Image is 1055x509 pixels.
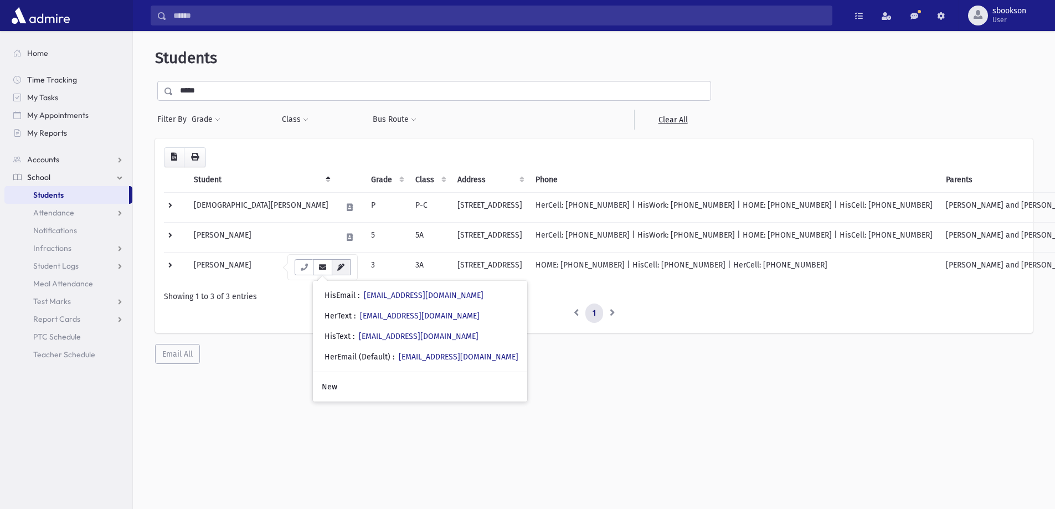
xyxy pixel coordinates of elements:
a: Meal Attendance [4,275,132,292]
span: sbookson [992,7,1026,16]
div: HerText [325,310,480,322]
span: : [354,311,356,321]
a: Report Cards [4,310,132,328]
span: : [353,332,354,341]
span: School [27,172,50,182]
a: Time Tracking [4,71,132,89]
td: 5 [364,222,409,252]
a: My Appointments [4,106,132,124]
a: Students [4,186,129,204]
td: 5A [409,222,451,252]
td: [DEMOGRAPHIC_DATA][PERSON_NAME] [187,192,335,222]
span: My Appointments [27,110,89,120]
td: 3 [364,252,409,282]
td: [PERSON_NAME] [187,252,335,282]
a: Teacher Schedule [4,346,132,363]
span: Test Marks [33,296,71,306]
span: My Tasks [27,92,58,102]
div: HerEmail (Default) [325,351,518,363]
th: Student: activate to sort column descending [187,167,335,193]
button: Email All [155,344,200,364]
a: Infractions [4,239,132,257]
th: Phone [529,167,939,193]
span: User [992,16,1026,24]
span: Attendance [33,208,74,218]
a: 1 [585,304,603,323]
td: [STREET_ADDRESS] [451,192,529,222]
a: New [313,377,527,397]
button: CSV [164,147,184,167]
a: Notifications [4,222,132,239]
a: School [4,168,132,186]
a: [EMAIL_ADDRESS][DOMAIN_NAME] [359,332,478,341]
span: : [393,352,394,362]
a: Attendance [4,204,132,222]
span: Teacher Schedule [33,349,95,359]
div: Showing 1 to 3 of 3 entries [164,291,1024,302]
a: My Tasks [4,89,132,106]
a: Accounts [4,151,132,168]
a: [EMAIL_ADDRESS][DOMAIN_NAME] [360,311,480,321]
span: Students [155,49,217,67]
span: Students [33,190,64,200]
a: Clear All [634,110,711,130]
span: Student Logs [33,261,79,271]
td: [STREET_ADDRESS] [451,252,529,282]
td: [STREET_ADDRESS] [451,222,529,252]
span: Report Cards [33,314,80,324]
button: Print [184,147,206,167]
span: My Reports [27,128,67,138]
a: PTC Schedule [4,328,132,346]
span: Filter By [157,114,191,125]
span: Time Tracking [27,75,77,85]
td: 3A [409,252,451,282]
a: [EMAIL_ADDRESS][DOMAIN_NAME] [364,291,483,300]
td: P-C [409,192,451,222]
th: Address: activate to sort column ascending [451,167,529,193]
span: Infractions [33,243,71,253]
td: HerCell: [PHONE_NUMBER] | HisWork: [PHONE_NUMBER] | HOME: [PHONE_NUMBER] | HisCell: [PHONE_NUMBER] [529,192,939,222]
input: Search [167,6,832,25]
img: AdmirePro [9,4,73,27]
a: Home [4,44,132,62]
span: : [358,291,359,300]
td: HOME: [PHONE_NUMBER] | HisCell: [PHONE_NUMBER] | HerCell: [PHONE_NUMBER] [529,252,939,282]
span: Home [27,48,48,58]
a: Student Logs [4,257,132,275]
button: Email Templates [332,259,351,275]
button: Grade [191,110,221,130]
a: Test Marks [4,292,132,310]
span: Meal Attendance [33,279,93,289]
td: [PERSON_NAME] [187,222,335,252]
a: My Reports [4,124,132,142]
span: Notifications [33,225,77,235]
div: HisEmail [325,290,483,301]
a: [EMAIL_ADDRESS][DOMAIN_NAME] [399,352,518,362]
td: P [364,192,409,222]
span: PTC Schedule [33,332,81,342]
span: Accounts [27,155,59,164]
button: Class [281,110,309,130]
button: Bus Route [372,110,417,130]
div: HisText [325,331,478,342]
td: HerCell: [PHONE_NUMBER] | HisWork: [PHONE_NUMBER] | HOME: [PHONE_NUMBER] | HisCell: [PHONE_NUMBER] [529,222,939,252]
th: Grade: activate to sort column ascending [364,167,409,193]
th: Class: activate to sort column ascending [409,167,451,193]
